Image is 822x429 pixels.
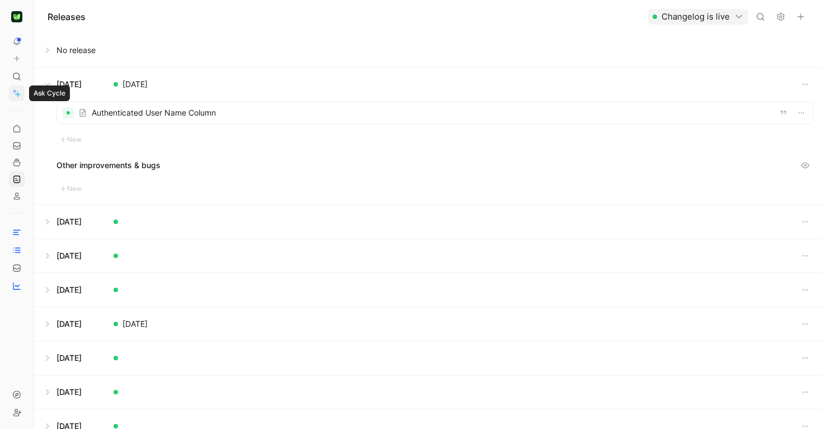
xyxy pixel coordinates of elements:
button: New [56,133,86,146]
h1: Releases [48,10,86,23]
button: Kanpla [9,9,25,25]
div: Other improvements & bugs [56,158,813,173]
img: Kanpla [11,11,22,22]
button: New [56,182,86,196]
button: Changelog is live [648,9,748,25]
